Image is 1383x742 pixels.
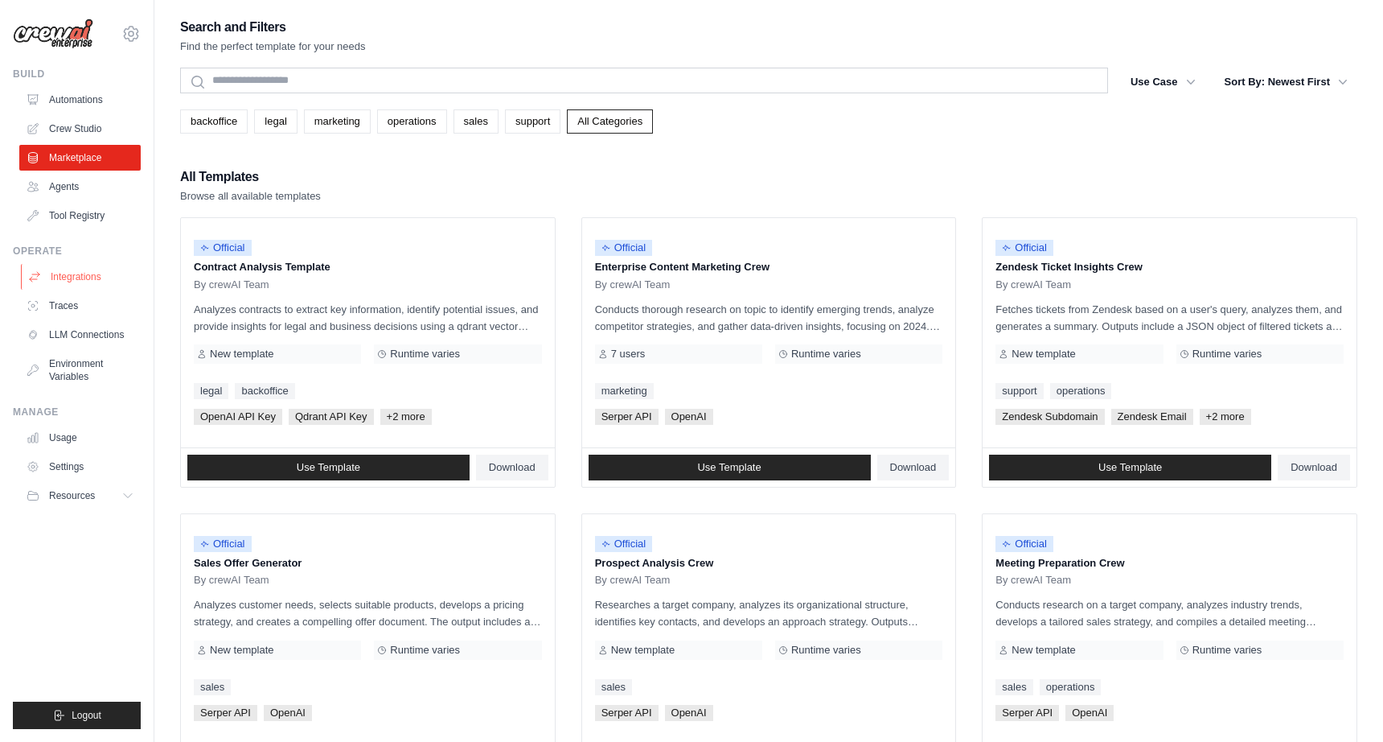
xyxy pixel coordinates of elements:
[264,705,312,721] span: OpenAI
[49,489,95,502] span: Resources
[19,145,141,171] a: Marketplace
[890,461,937,474] span: Download
[665,409,713,425] span: OpenAI
[180,188,321,204] p: Browse all available templates
[995,536,1053,552] span: Official
[13,68,141,80] div: Build
[19,483,141,509] button: Resources
[595,259,943,275] p: Enterprise Content Marketing Crew
[567,109,653,134] a: All Categories
[19,293,141,319] a: Traces
[194,705,257,721] span: Serper API
[995,705,1059,721] span: Serper API
[194,278,269,291] span: By crewAI Team
[180,166,321,188] h2: All Templates
[390,644,460,657] span: Runtime varies
[194,679,231,695] a: sales
[297,461,360,474] span: Use Template
[19,174,141,200] a: Agents
[595,536,653,552] span: Official
[995,679,1032,695] a: sales
[235,383,294,399] a: backoffice
[19,203,141,229] a: Tool Registry
[476,455,548,480] a: Download
[505,109,560,134] a: support
[19,322,141,348] a: LLM Connections
[995,596,1344,630] p: Conducts research on a target company, analyzes industry trends, develops a tailored sales strate...
[1291,461,1337,474] span: Download
[1012,348,1075,361] span: New template
[595,596,943,630] p: Researches a target company, analyzes its organizational structure, identifies key contacts, and ...
[380,409,432,425] span: +2 more
[194,555,542,571] p: Sales Offer Generator
[377,109,447,134] a: operations
[1050,383,1112,399] a: operations
[390,348,460,361] span: Runtime varies
[1192,348,1262,361] span: Runtime varies
[697,461,761,474] span: Use Template
[13,702,141,729] button: Logout
[1012,644,1075,657] span: New template
[1192,644,1262,657] span: Runtime varies
[611,348,646,361] span: 7 users
[791,348,861,361] span: Runtime varies
[13,19,93,49] img: Logo
[589,455,871,480] a: Use Template
[1215,68,1357,97] button: Sort By: Newest First
[180,16,366,39] h2: Search and Filters
[187,455,470,480] a: Use Template
[194,596,542,630] p: Analyzes customer needs, selects suitable products, develops a pricing strategy, and creates a co...
[595,278,671,291] span: By crewAI Team
[791,644,861,657] span: Runtime varies
[72,709,101,722] span: Logout
[1111,409,1193,425] span: Zendesk Email
[995,383,1043,399] a: support
[1065,705,1114,721] span: OpenAI
[595,383,654,399] a: marketing
[19,425,141,451] a: Usage
[665,705,713,721] span: OpenAI
[194,574,269,587] span: By crewAI Team
[595,679,632,695] a: sales
[19,87,141,113] a: Automations
[180,39,366,55] p: Find the perfect template for your needs
[21,264,142,290] a: Integrations
[13,245,141,258] div: Operate
[210,644,273,657] span: New template
[995,574,1071,587] span: By crewAI Team
[995,409,1104,425] span: Zendesk Subdomain
[995,278,1071,291] span: By crewAI Team
[19,454,141,480] a: Settings
[1040,679,1102,695] a: operations
[595,409,659,425] span: Serper API
[1200,409,1251,425] span: +2 more
[595,301,943,335] p: Conducts thorough research on topic to identify emerging trends, analyze competitor strategies, a...
[194,240,252,256] span: Official
[1098,461,1162,474] span: Use Template
[194,259,542,275] p: Contract Analysis Template
[995,555,1344,571] p: Meeting Preparation Crew
[995,259,1344,275] p: Zendesk Ticket Insights Crew
[489,461,536,474] span: Download
[595,574,671,587] span: By crewAI Team
[453,109,499,134] a: sales
[989,455,1271,480] a: Use Template
[13,406,141,418] div: Manage
[595,705,659,721] span: Serper API
[995,301,1344,335] p: Fetches tickets from Zendesk based on a user's query, analyzes them, and generates a summary. Out...
[595,240,653,256] span: Official
[194,409,282,425] span: OpenAI API Key
[995,240,1053,256] span: Official
[1121,68,1205,97] button: Use Case
[595,555,943,571] p: Prospect Analysis Crew
[19,116,141,142] a: Crew Studio
[254,109,297,134] a: legal
[289,409,374,425] span: Qdrant API Key
[304,109,371,134] a: marketing
[210,348,273,361] span: New template
[19,351,141,390] a: Environment Variables
[194,383,228,399] a: legal
[611,644,675,657] span: New template
[877,455,950,480] a: Download
[194,536,252,552] span: Official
